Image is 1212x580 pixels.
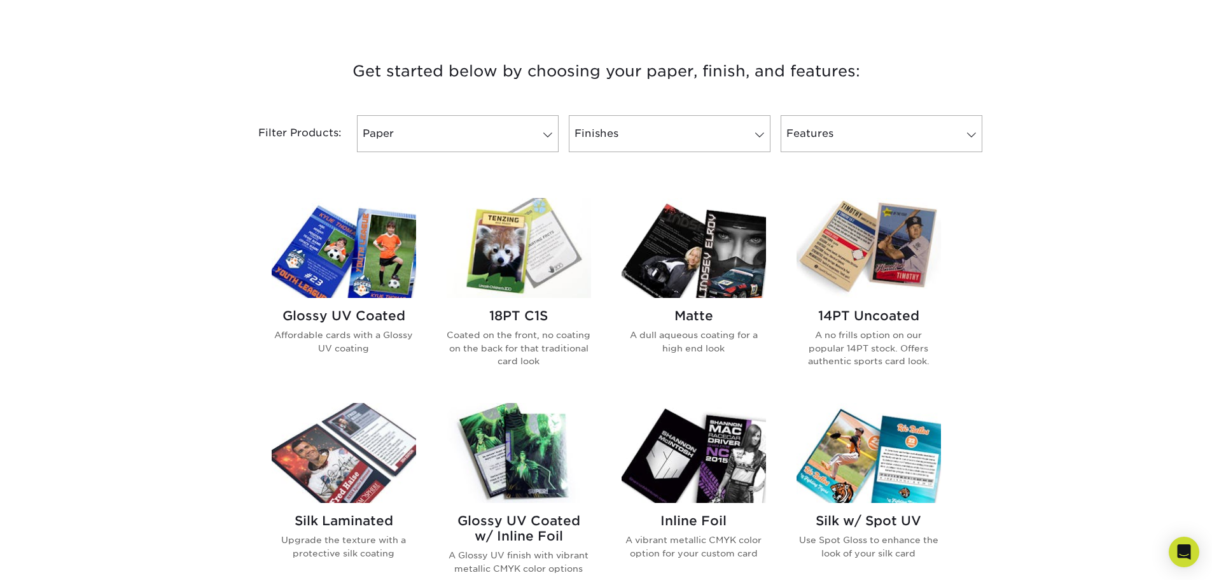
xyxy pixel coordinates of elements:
[447,329,591,367] p: Coated on the front, no coating on the back for that traditional card look
[272,198,416,388] a: Glossy UV Coated Trading Cards Glossy UV Coated Affordable cards with a Glossy UV coating
[234,43,979,100] h3: Get started below by choosing your paper, finish, and features:
[797,329,941,367] p: A no frills option on our popular 14PT stock. Offers authentic sports card look.
[272,329,416,355] p: Affordable cards with a Glossy UV coating
[447,198,591,388] a: 18PT C1S Trading Cards 18PT C1S Coated on the front, no coating on the back for that traditional ...
[225,115,352,152] div: Filter Products:
[622,403,766,503] img: Inline Foil Trading Cards
[622,329,766,355] p: A dull aqueous coating for a high end look
[272,513,416,528] h2: Silk Laminated
[797,308,941,323] h2: 14PT Uncoated
[272,308,416,323] h2: Glossy UV Coated
[272,403,416,503] img: Silk Laminated Trading Cards
[447,198,591,298] img: 18PT C1S Trading Cards
[357,115,559,152] a: Paper
[1169,537,1199,567] div: Open Intercom Messenger
[272,198,416,298] img: Glossy UV Coated Trading Cards
[622,513,766,528] h2: Inline Foil
[797,513,941,528] h2: Silk w/ Spot UV
[447,513,591,544] h2: Glossy UV Coated w/ Inline Foil
[797,198,941,298] img: 14PT Uncoated Trading Cards
[797,198,941,388] a: 14PT Uncoated Trading Cards 14PT Uncoated A no frills option on our popular 14PT stock. Offers au...
[447,308,591,323] h2: 18PT C1S
[797,534,941,560] p: Use Spot Gloss to enhance the look of your silk card
[622,534,766,560] p: A vibrant metallic CMYK color option for your custom card
[622,308,766,323] h2: Matte
[622,198,766,298] img: Matte Trading Cards
[447,403,591,503] img: Glossy UV Coated w/ Inline Foil Trading Cards
[447,549,591,575] p: A Glossy UV finish with vibrant metallic CMYK color options
[622,198,766,388] a: Matte Trading Cards Matte A dull aqueous coating for a high end look
[272,534,416,560] p: Upgrade the texture with a protective silk coating
[797,403,941,503] img: Silk w/ Spot UV Trading Cards
[569,115,770,152] a: Finishes
[781,115,982,152] a: Features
